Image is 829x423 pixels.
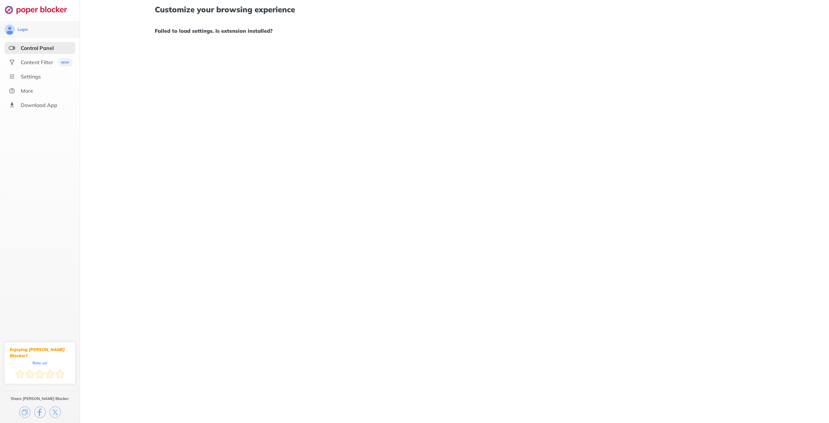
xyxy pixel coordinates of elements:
img: social.svg [9,59,15,65]
div: Login [17,27,28,32]
div: Content Filter [21,59,53,65]
img: x.svg [50,406,61,418]
div: Share [PERSON_NAME] Blocker [11,396,69,401]
img: avatar.svg [5,24,15,35]
h1: Customize your browsing experience [155,5,754,14]
img: features-selected.svg [9,45,15,51]
div: Enjoying [PERSON_NAME] Blocker? [10,347,70,359]
div: Settings [21,73,41,80]
div: Download App [21,102,57,108]
img: copy.svg [19,406,30,418]
h1: Failed to load settings. Is extension installed? [155,27,754,35]
img: about.svg [9,88,15,94]
img: menuBanner.svg [55,58,71,66]
img: facebook.svg [34,406,46,418]
div: More [21,88,33,94]
div: Rate us! [32,361,47,364]
img: download-app.svg [9,102,15,108]
img: settings.svg [9,73,15,80]
img: logo-webpage.svg [5,5,74,14]
div: Control Panel [21,45,54,51]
